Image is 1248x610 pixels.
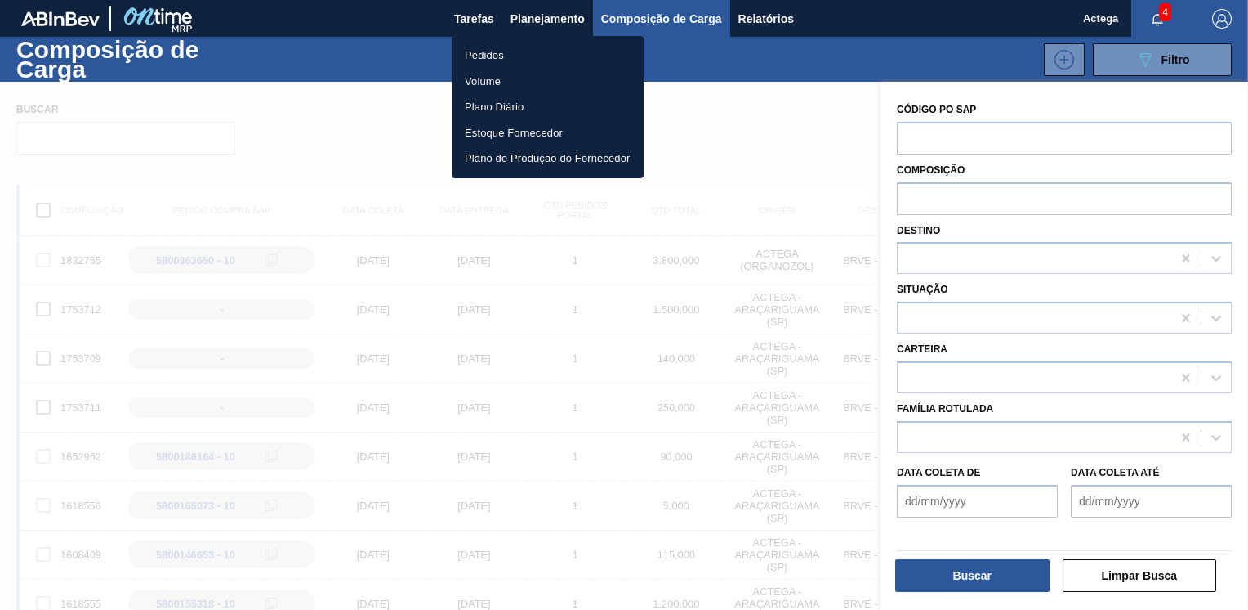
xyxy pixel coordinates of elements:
[452,146,644,172] a: Plano de Produção do Fornecedor
[452,94,644,120] a: Plano Diário
[452,43,644,69] a: Pedidos
[452,69,644,95] a: Volume
[452,120,644,146] a: Estoque Fornecedor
